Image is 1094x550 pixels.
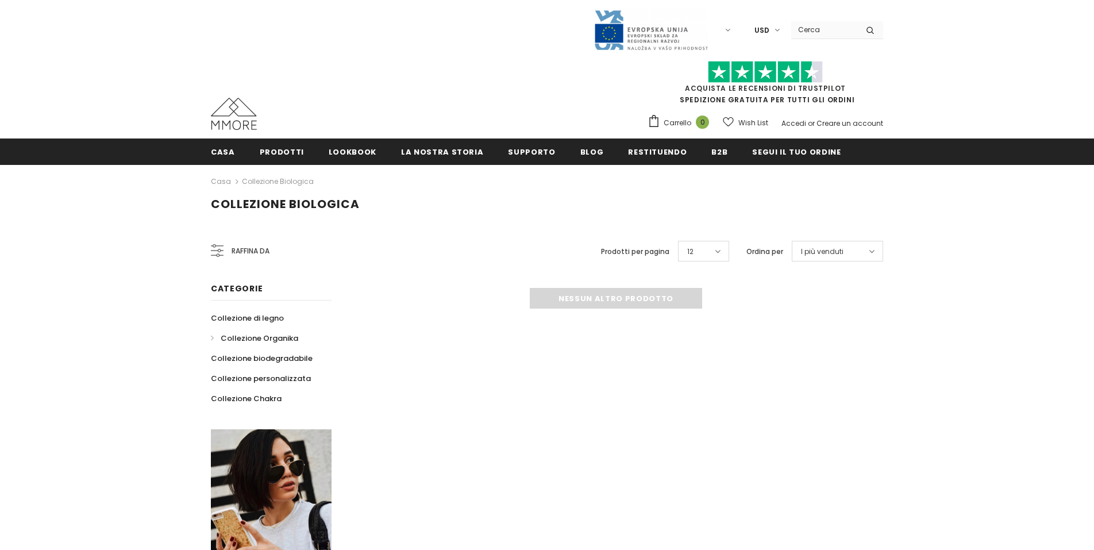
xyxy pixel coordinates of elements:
label: Prodotti per pagina [601,246,669,257]
a: Prodotti [260,139,304,164]
a: supporto [508,139,555,164]
span: USD [754,25,769,36]
span: Carrello [664,117,691,129]
a: Lookbook [329,139,376,164]
img: Fidati di Pilot Stars [708,61,823,83]
span: or [808,118,815,128]
span: Lookbook [329,147,376,157]
span: 12 [687,246,694,257]
span: Collezione personalizzata [211,373,311,384]
span: Collezione Chakra [211,393,282,404]
span: 0 [696,116,709,129]
a: Carrello 0 [648,114,715,132]
a: Segui il tuo ordine [752,139,841,164]
span: Collezione Organika [221,333,298,344]
span: Blog [580,147,604,157]
a: Collezione Organika [211,328,298,348]
span: I più venduti [801,246,843,257]
span: supporto [508,147,555,157]
a: Wish List [723,113,768,133]
span: B2B [711,147,727,157]
a: Restituendo [628,139,687,164]
span: Wish List [738,117,768,129]
a: Collezione biologica [242,176,314,186]
a: Casa [211,175,231,189]
span: SPEDIZIONE GRATUITA PER TUTTI GLI ORDINI [648,66,883,105]
img: Javni Razpis [594,9,708,51]
a: Collezione personalizzata [211,368,311,389]
a: Blog [580,139,604,164]
a: La nostra storia [401,139,483,164]
span: Collezione biologica [211,196,360,212]
span: Casa [211,147,235,157]
span: Raffina da [232,245,269,257]
span: Categorie [211,283,263,294]
a: Collezione di legno [211,308,284,328]
span: Collezione di legno [211,313,284,324]
a: Casa [211,139,235,164]
span: Segui il tuo ordine [752,147,841,157]
span: Restituendo [628,147,687,157]
span: La nostra storia [401,147,483,157]
img: Casi MMORE [211,98,257,130]
a: Collezione biodegradabile [211,348,313,368]
label: Ordina per [746,246,783,257]
input: Search Site [791,21,857,38]
a: Collezione Chakra [211,389,282,409]
a: Accedi [781,118,806,128]
a: Creare un account [816,118,883,128]
a: B2B [711,139,727,164]
a: Javni Razpis [594,25,708,34]
span: Prodotti [260,147,304,157]
span: Collezione biodegradabile [211,353,313,364]
a: Acquista le recensioni di TrustPilot [685,83,846,93]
